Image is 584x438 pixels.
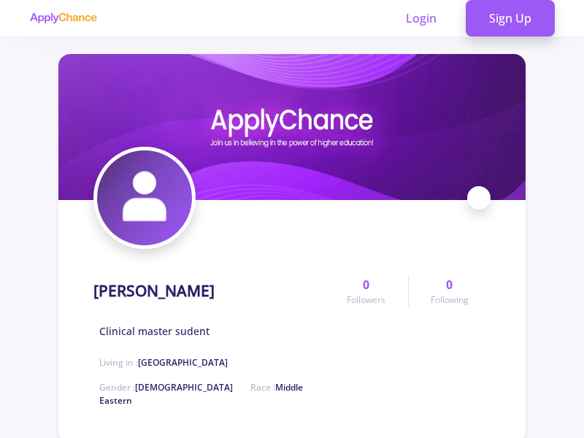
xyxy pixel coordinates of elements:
span: Clinical master sudent [99,323,210,339]
span: Middle Eastern [99,381,303,407]
span: Race : [99,381,303,407]
span: [DEMOGRAPHIC_DATA] [135,381,233,393]
span: 0 [446,276,453,293]
a: 0Following [408,276,491,307]
h1: [PERSON_NAME] [93,282,215,300]
img: Nazanin Hosseinkhaniavatar [97,150,192,245]
a: 0Followers [325,276,407,307]
img: applychance logo text only [29,12,97,24]
span: Followers [347,293,385,307]
span: Living in : [99,356,228,369]
span: [GEOGRAPHIC_DATA] [138,356,228,369]
span: Gender : [99,381,233,393]
img: Nazanin Hosseinkhanicover image [58,54,526,200]
span: 0 [363,276,369,293]
span: Following [431,293,469,307]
